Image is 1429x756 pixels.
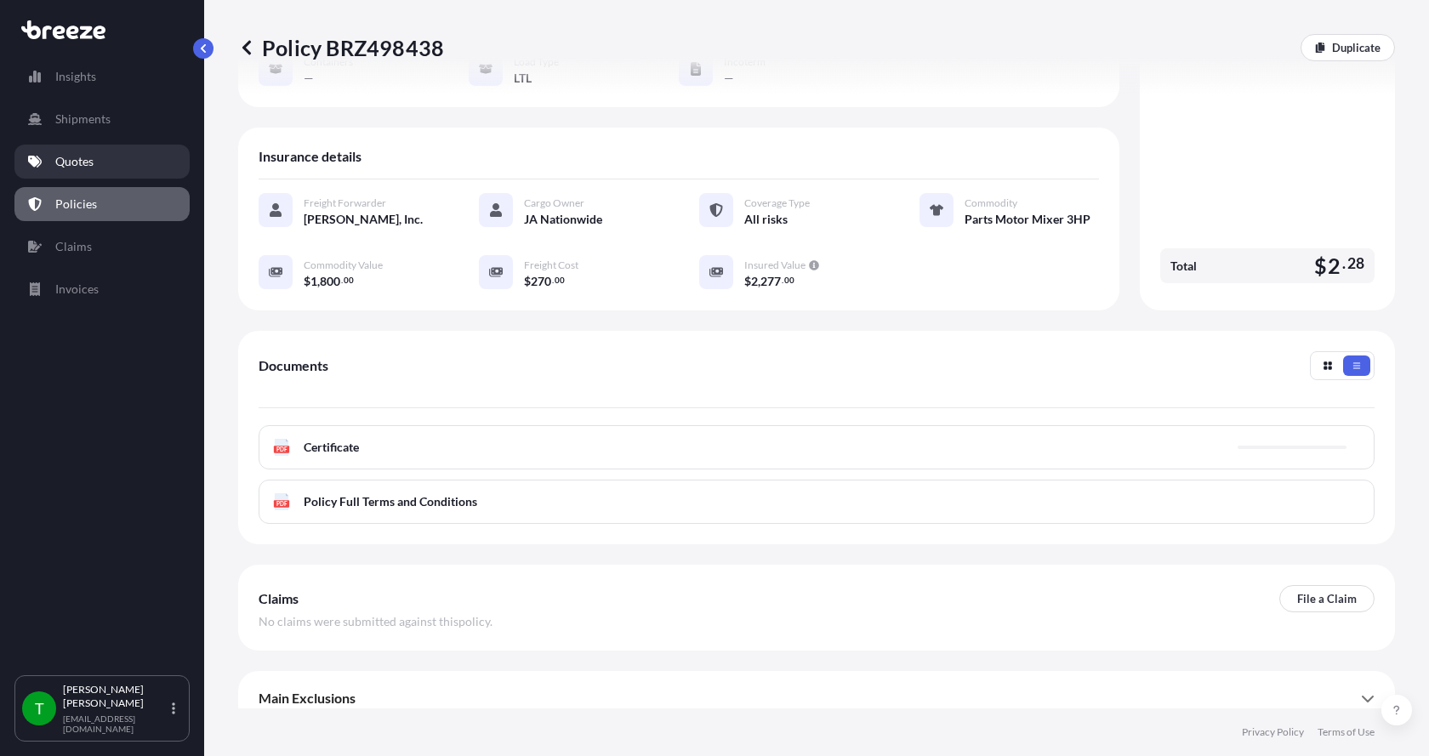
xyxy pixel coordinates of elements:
[531,276,551,287] span: 270
[320,276,340,287] span: 800
[304,276,310,287] span: $
[259,590,299,607] span: Claims
[524,211,602,228] span: JA Nationwide
[555,277,565,283] span: 00
[552,277,554,283] span: .
[524,259,578,272] span: Freight Cost
[55,68,96,85] p: Insights
[965,196,1017,210] span: Commodity
[1314,255,1327,276] span: $
[758,276,760,287] span: ,
[524,276,531,287] span: $
[751,276,758,287] span: 2
[1170,258,1197,275] span: Total
[63,713,168,734] p: [EMAIL_ADDRESS][DOMAIN_NAME]
[55,153,94,170] p: Quotes
[14,272,190,306] a: Invoices
[259,148,362,165] span: Insurance details
[310,276,317,287] span: 1
[1242,725,1304,739] a: Privacy Policy
[304,259,383,272] span: Commodity Value
[276,501,288,507] text: PDF
[344,277,354,283] span: 00
[14,145,190,179] a: Quotes
[744,211,788,228] span: All risks
[744,276,751,287] span: $
[1332,39,1381,56] p: Duplicate
[259,678,1375,719] div: Main Exclusions
[259,613,492,630] span: No claims were submitted against this policy .
[14,60,190,94] a: Insights
[238,34,444,61] p: Policy BRZ498438
[317,276,320,287] span: ,
[55,111,111,128] p: Shipments
[14,187,190,221] a: Policies
[304,493,477,510] span: Policy Full Terms and Conditions
[760,276,781,287] span: 277
[304,196,386,210] span: Freight Forwarder
[14,230,190,264] a: Claims
[259,690,356,707] span: Main Exclusions
[35,700,44,717] span: T
[1318,725,1375,739] a: Terms of Use
[304,439,359,456] span: Certificate
[304,211,423,228] span: [PERSON_NAME], Inc.
[1328,255,1341,276] span: 2
[63,683,168,710] p: [PERSON_NAME] [PERSON_NAME]
[1347,259,1364,269] span: 28
[1279,585,1375,612] a: File a Claim
[782,277,783,283] span: .
[276,446,288,452] text: PDF
[341,277,343,283] span: .
[524,196,584,210] span: Cargo Owner
[1342,259,1346,269] span: .
[1301,34,1395,61] a: Duplicate
[14,102,190,136] a: Shipments
[55,238,92,255] p: Claims
[744,196,810,210] span: Coverage Type
[55,281,99,298] p: Invoices
[744,259,806,272] span: Insured Value
[1297,590,1357,607] p: File a Claim
[965,211,1090,228] span: Parts Motor Mixer 3HP
[55,196,97,213] p: Policies
[784,277,794,283] span: 00
[259,480,1375,524] a: PDFPolicy Full Terms and Conditions
[259,357,328,374] span: Documents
